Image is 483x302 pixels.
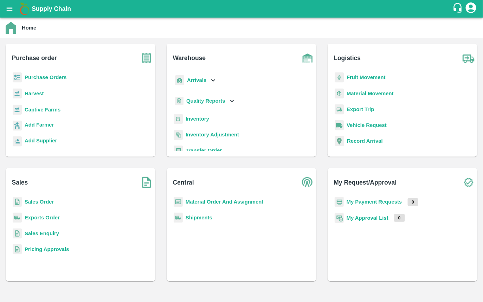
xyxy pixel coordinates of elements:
[32,5,71,12] b: Supply Chain
[347,91,394,96] a: Material Movement
[335,88,344,99] img: material
[335,213,344,223] img: approval
[334,178,397,187] b: My Request/Approval
[186,132,239,137] a: Inventory Adjustment
[25,231,59,236] a: Sales Enquiry
[347,199,402,205] a: My Payment Requests
[174,213,183,223] img: shipments
[335,104,344,115] img: delivery
[186,116,209,122] a: Inventory
[12,53,57,63] b: Purchase order
[25,215,60,220] a: Exports Order
[452,2,465,15] div: customer-support
[174,72,217,88] div: Arrivals
[347,75,386,80] a: Fruit Movement
[13,88,22,99] img: harvest
[186,199,264,205] a: Material Order And Assignment
[138,49,155,67] img: purchase
[174,94,236,108] div: Quality Reports
[186,98,225,104] b: Quality Reports
[186,148,222,153] a: Transfer Order
[347,138,383,144] a: Record Arrival
[173,53,206,63] b: Warehouse
[299,174,316,191] img: central
[174,146,183,156] img: whTransfer
[335,197,344,207] img: payment
[13,213,22,223] img: shipments
[299,49,316,67] img: warehouse
[13,229,22,239] img: sales
[465,1,477,16] div: account of current user
[13,72,22,83] img: reciept
[460,174,477,191] img: check
[187,77,206,83] b: Arrivals
[174,114,183,124] img: whInventory
[13,121,22,131] img: farmer
[347,122,387,128] a: Vehicle Request
[335,72,344,83] img: fruit
[13,244,22,255] img: sales
[25,91,44,96] a: Harvest
[13,104,22,115] img: harvest
[13,197,22,207] img: sales
[335,136,344,146] img: recordArrival
[394,214,405,222] p: 0
[334,53,361,63] b: Logistics
[25,199,54,205] a: Sales Order
[12,178,28,187] b: Sales
[25,121,54,130] a: Add Farmer
[32,4,452,14] a: Supply Chain
[138,174,155,191] img: soSales
[186,215,212,220] a: Shipments
[460,49,477,67] img: truck
[173,178,194,187] b: Central
[408,198,419,206] p: 0
[25,137,57,146] a: Add Supplier
[335,120,344,130] img: vehicle
[25,75,67,80] a: Purchase Orders
[6,22,16,34] img: home
[22,25,36,31] b: Home
[174,197,183,207] img: centralMaterial
[175,97,183,105] img: qualityReport
[25,122,54,128] b: Add Farmer
[174,130,183,140] img: inventory
[25,246,69,252] a: Pricing Approvals
[1,1,18,17] button: open drawer
[13,136,22,147] img: supplier
[175,75,184,85] img: whArrival
[25,138,57,143] b: Add Supplier
[18,2,32,16] img: logo
[25,107,60,113] a: Captive Farms
[347,215,388,221] a: My Approval List
[347,107,374,112] a: Export Trip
